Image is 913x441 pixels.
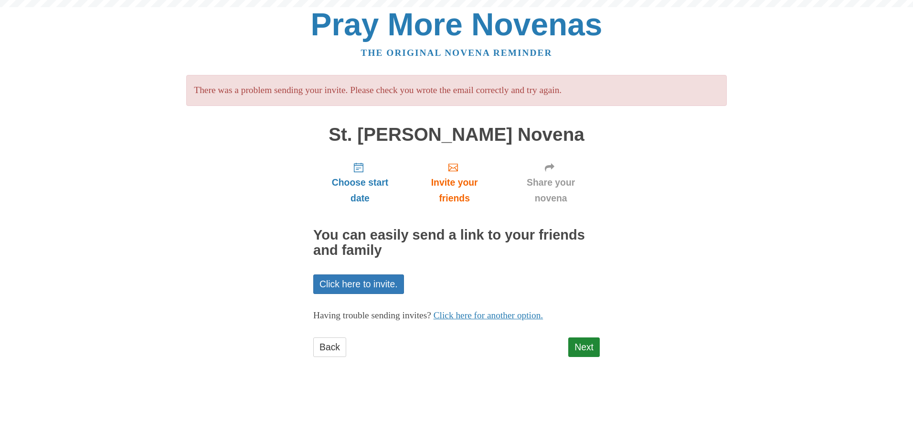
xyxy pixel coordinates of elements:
span: Choose start date [323,175,397,206]
a: Invite your friends [407,154,502,211]
span: Invite your friends [416,175,492,206]
span: Having trouble sending invites? [313,310,431,320]
a: Click here to invite. [313,274,404,294]
a: Choose start date [313,154,407,211]
a: Pray More Novenas [311,7,603,42]
h1: St. [PERSON_NAME] Novena [313,125,600,145]
a: Back [313,337,346,357]
a: Next [568,337,600,357]
span: Share your novena [511,175,590,206]
p: There was a problem sending your invite. Please check you wrote the email correctly and try again. [186,75,726,106]
a: Share your novena [502,154,600,211]
h2: You can easily send a link to your friends and family [313,228,600,258]
a: Click here for another option. [434,310,543,320]
a: The original novena reminder [361,48,552,58]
